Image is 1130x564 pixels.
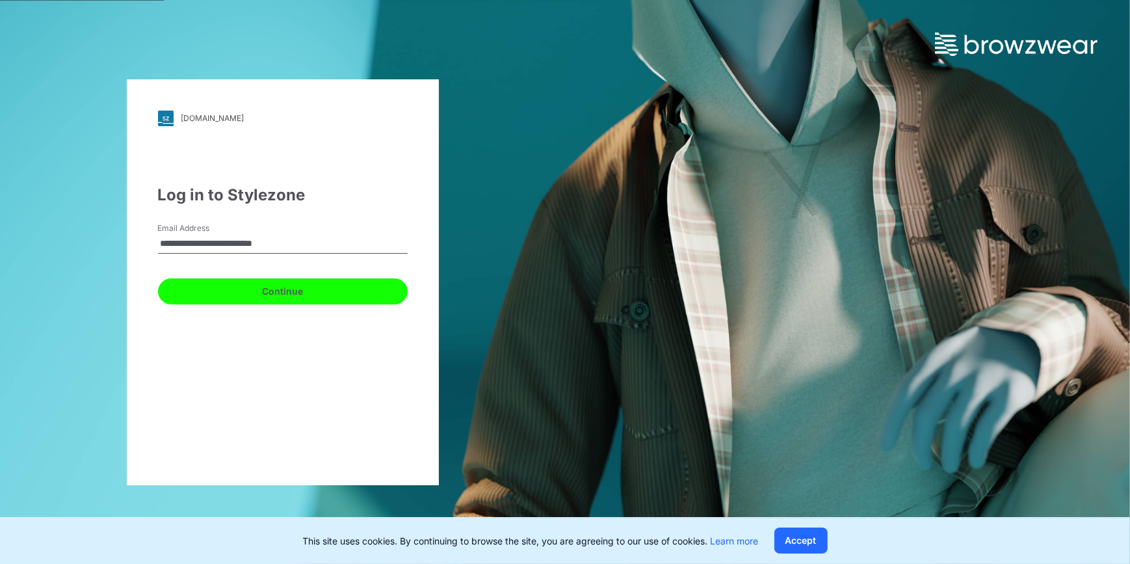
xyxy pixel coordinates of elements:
label: Email Address [158,222,249,234]
button: Accept [774,528,828,554]
p: This site uses cookies. By continuing to browse the site, you are agreeing to our use of cookies. [303,534,759,548]
img: browzwear-logo.73288ffb.svg [935,33,1097,56]
div: Log in to Stylezone [158,183,408,207]
a: Learn more [711,535,759,546]
button: Continue [158,278,408,304]
img: svg+xml;base64,PHN2ZyB3aWR0aD0iMjgiIGhlaWdodD0iMjgiIHZpZXdCb3g9IjAgMCAyOCAyOCIgZmlsbD0ibm9uZSIgeG... [158,111,174,126]
div: [DOMAIN_NAME] [181,113,244,123]
a: [DOMAIN_NAME] [158,111,408,126]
